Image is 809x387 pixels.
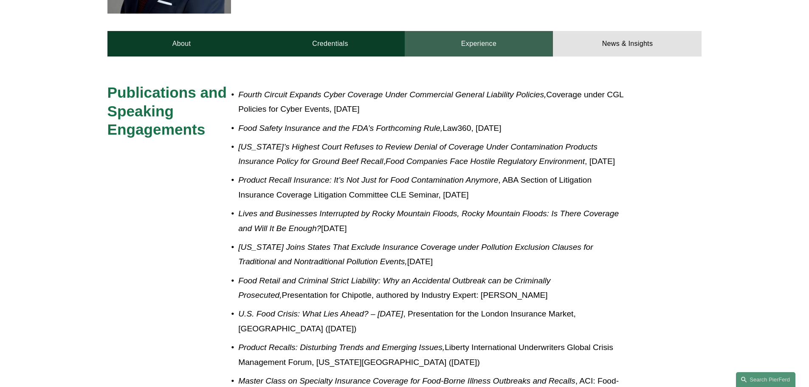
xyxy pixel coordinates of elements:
p: Presentation for Chipotle, authored by Industry Expert: [PERSON_NAME] [238,274,627,303]
p: , ABA Section of Litigation Insurance Coverage Litigation Committee CLE Seminar, [DATE] [238,173,627,202]
p: Coverage under CGL Policies for Cyber Events, [DATE] [238,88,627,117]
p: [DATE] [238,206,627,236]
p: [DATE] [238,240,627,269]
a: About [107,31,256,56]
a: Search this site [736,372,795,387]
p: Liberty International Underwriters Global Crisis Management Forum, [US_STATE][GEOGRAPHIC_DATA] ([... [238,340,627,370]
em: U.S. Food Crisis: What Lies Ahead? – [DATE] [238,309,403,318]
em: Product Recalls: Disturbing Trends and Emerging Issues, [238,343,445,352]
em: [US_STATE] Joins States That Exclude Insurance Coverage under Pollution Exclusion Clauses for Tra... [238,243,595,266]
em: [US_STATE]’s Highest Court Refuses to Review Denial of Coverage Under Contamination Products Insu... [238,142,600,166]
a: Experience [405,31,553,56]
em: Product Recall Insurance: It’s Not Just for Food Contamination Anymore [238,175,498,184]
em: Food Companies Face Hostile Regulatory Environment [386,157,585,166]
em: Lives and Businesses Interrupted by Rocky Mountain Floods, Rocky Mountain Floods: Is There Covera... [238,209,621,233]
span: Publications and Speaking Engagements [107,84,231,138]
p: , , [DATE] [238,140,627,169]
em: Food Retail and Criminal Strict Liability: Why an Accidental Outbreak can be Criminally Prosecuted, [238,276,552,300]
em: Food Safety Insurance and the FDA’s Forthcoming Rule, [238,124,443,133]
em: Fourth Circuit Expands Cyber Coverage Under Commercial General Liability Policies, [238,90,546,99]
a: News & Insights [553,31,702,56]
a: Credentials [256,31,405,56]
p: , Presentation for the London Insurance Market, [GEOGRAPHIC_DATA] ([DATE]) [238,307,627,336]
p: Law360, [DATE] [238,121,627,136]
em: Master Class on Specialty Insurance Coverage for Food-Borne Illness Outbreaks and Recalls [238,376,575,385]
